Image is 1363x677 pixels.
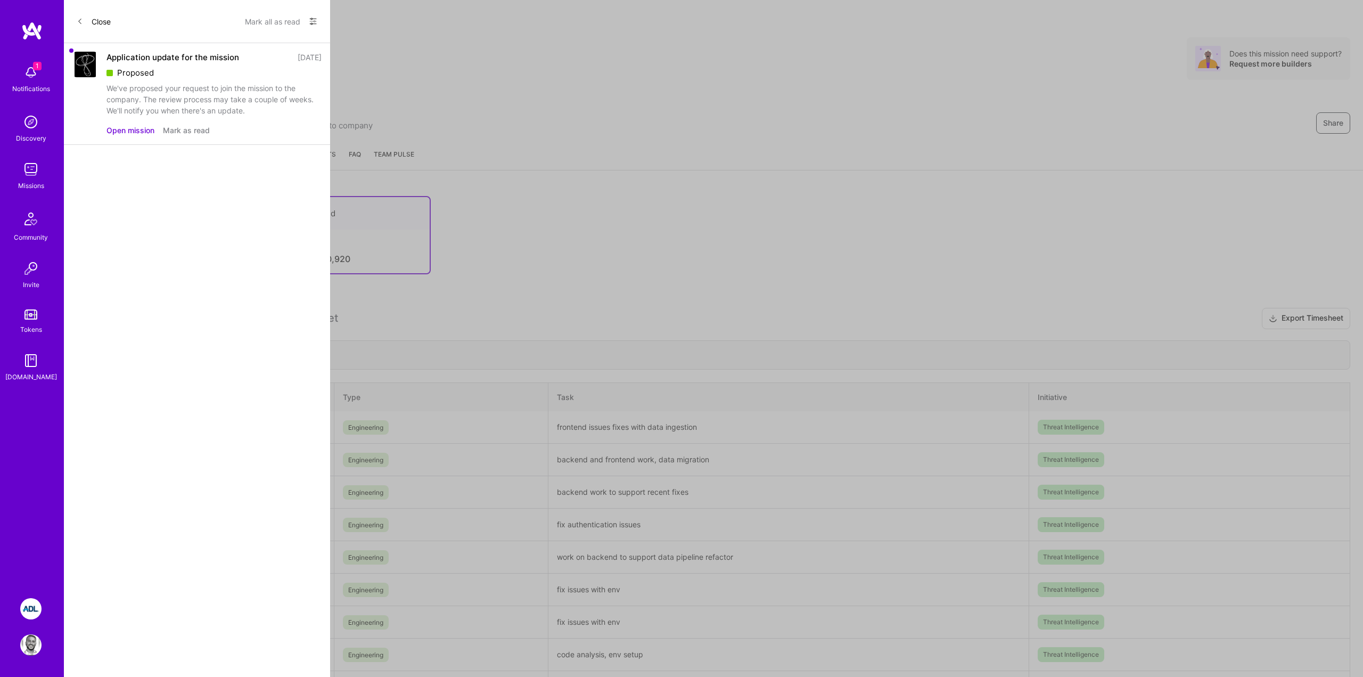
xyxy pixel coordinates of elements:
[106,125,154,136] button: Open mission
[16,133,46,144] div: Discovery
[20,598,42,619] img: ADL: Technology Modernization Sprint 1
[77,13,111,30] button: Close
[163,125,210,136] button: Mark as read
[18,598,44,619] a: ADL: Technology Modernization Sprint 1
[24,309,37,320] img: tokens
[21,21,43,40] img: logo
[75,52,96,77] img: Company Logo
[106,67,322,78] div: Proposed
[18,634,44,656] a: User Avatar
[20,258,42,279] img: Invite
[14,232,48,243] div: Community
[245,13,300,30] button: Mark all as read
[20,350,42,371] img: guide book
[106,83,322,116] div: We've proposed your request to join the mission to the company. The review process may take a cou...
[20,634,42,656] img: User Avatar
[20,159,42,180] img: teamwork
[20,111,42,133] img: discovery
[106,52,239,63] div: Application update for the mission
[5,371,57,382] div: [DOMAIN_NAME]
[18,180,44,191] div: Missions
[298,52,322,63] div: [DATE]
[18,206,44,232] img: Community
[23,279,39,290] div: Invite
[20,324,42,335] div: Tokens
